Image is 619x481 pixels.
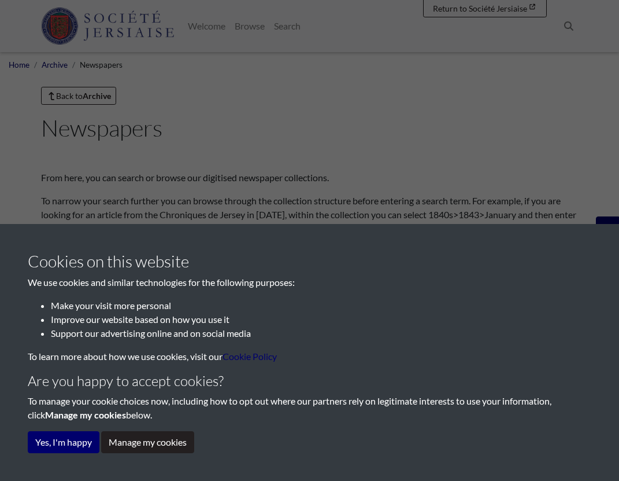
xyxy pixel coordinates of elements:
[101,431,194,453] button: Manage my cookies
[45,409,126,420] strong: Manage my cookies
[28,252,591,271] h3: Cookies on this website
[223,351,277,362] a: learn more about cookies
[28,373,591,390] h4: Are you happy to accept cookies?
[51,313,591,326] li: Improve our website based on how you use it
[51,326,591,340] li: Support our advertising online and on social media
[28,394,591,422] p: To manage your cookie choices now, including how to opt out where our partners rely on legitimate...
[28,350,591,363] p: To learn more about how we use cookies, visit our
[28,431,99,453] button: Yes, I'm happy
[28,276,591,289] p: We use cookies and similar technologies for the following purposes:
[51,299,591,313] li: Make your visit more personal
